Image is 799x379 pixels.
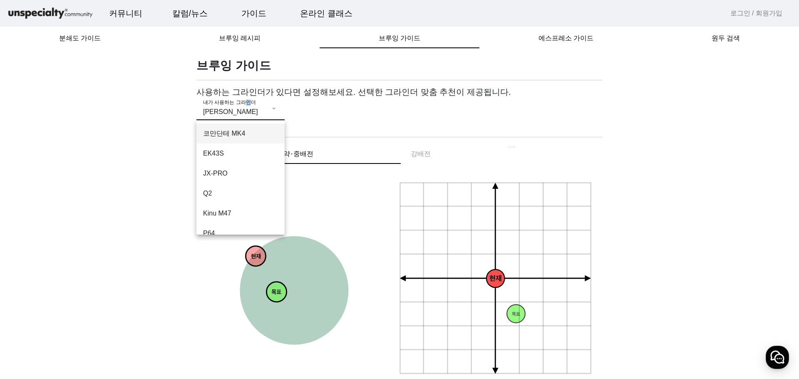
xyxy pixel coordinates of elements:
[203,208,278,218] span: Kinu M47
[129,276,139,283] span: 설정
[203,228,278,238] span: P64
[203,149,278,159] span: EK43S
[55,264,107,285] a: 대화
[2,264,55,285] a: 홈
[203,168,278,178] span: JX-PRO
[107,264,160,285] a: 설정
[203,129,278,139] span: 코만단테 MK4
[203,188,278,198] span: Q2
[26,276,31,283] span: 홈
[76,277,86,283] span: 대화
